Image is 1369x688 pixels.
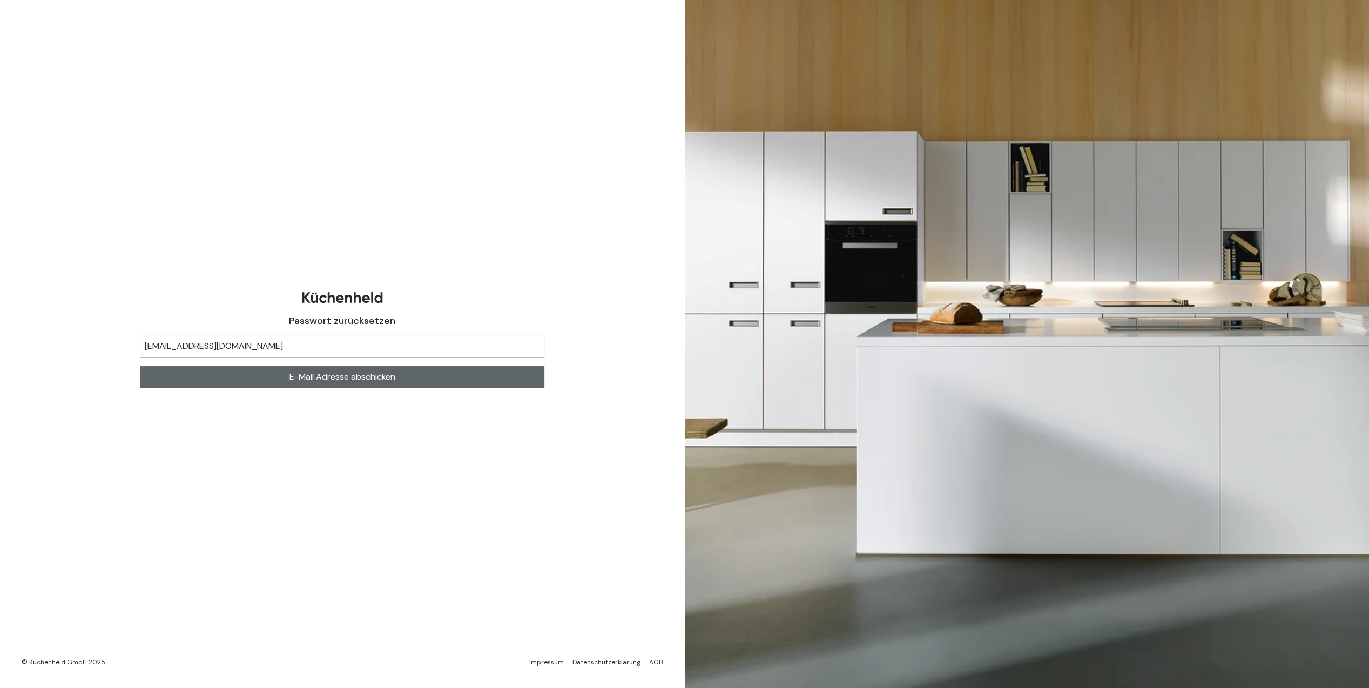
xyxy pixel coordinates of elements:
[302,292,383,303] img: Kuechenheld logo
[140,335,544,358] input: Geben Sie bitte Ihre E-Mail Adresse ein
[289,370,395,383] span: E-Mail Adresse abschicken
[22,658,105,666] div: © Küchenheld GmbH 2025
[572,658,640,666] a: Datenschutzerklärung
[529,658,564,666] a: Impressum
[140,313,544,328] h1: Passwort zurücksetzen
[140,366,544,388] button: E-Mail Adresse abschicken
[649,658,663,666] a: AGB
